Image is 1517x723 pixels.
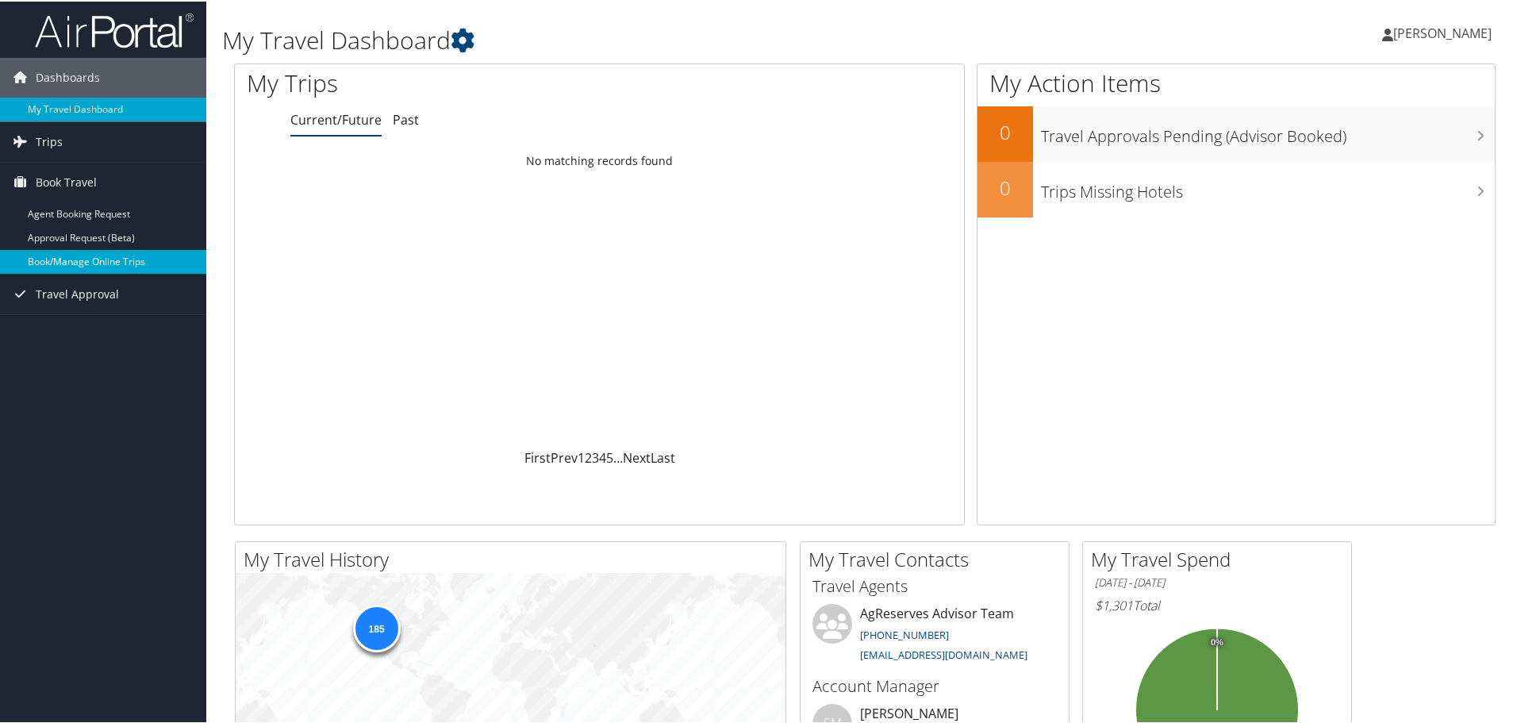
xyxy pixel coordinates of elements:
tspan: 0% [1211,636,1223,646]
h1: My Trips [247,65,648,98]
a: [PHONE_NUMBER] [860,626,949,640]
h2: My Travel Contacts [808,544,1069,571]
a: Last [651,448,675,465]
h2: My Travel History [244,544,785,571]
a: Current/Future [290,110,382,127]
a: 0Trips Missing Hotels [977,160,1495,216]
span: … [613,448,623,465]
a: Next [623,448,651,465]
h1: My Action Items [977,65,1495,98]
a: 0Travel Approvals Pending (Advisor Booked) [977,105,1495,160]
h3: Travel Agents [812,574,1057,596]
h6: [DATE] - [DATE] [1095,574,1339,589]
a: 2 [585,448,592,465]
td: No matching records found [235,145,964,174]
a: Past [393,110,419,127]
a: [PERSON_NAME] [1382,8,1507,56]
h3: Trips Missing Hotels [1041,171,1495,202]
h3: Account Manager [812,674,1057,696]
h2: My Travel Spend [1091,544,1351,571]
a: 4 [599,448,606,465]
div: 185 [352,602,400,650]
span: [PERSON_NAME] [1393,23,1492,40]
h6: Total [1095,595,1339,613]
span: $1,301 [1095,595,1133,613]
a: 3 [592,448,599,465]
a: 1 [578,448,585,465]
a: First [524,448,551,465]
h3: Travel Approvals Pending (Advisor Booked) [1041,116,1495,146]
h1: My Travel Dashboard [222,22,1079,56]
a: Prev [551,448,578,465]
li: AgReserves Advisor Team [805,602,1065,667]
span: Trips [36,121,63,160]
span: Travel Approval [36,273,119,313]
span: Book Travel [36,161,97,201]
h2: 0 [977,117,1033,144]
a: 5 [606,448,613,465]
h2: 0 [977,173,1033,200]
span: Dashboards [36,56,100,96]
a: [EMAIL_ADDRESS][DOMAIN_NAME] [860,646,1027,660]
img: airportal-logo.png [35,10,194,48]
